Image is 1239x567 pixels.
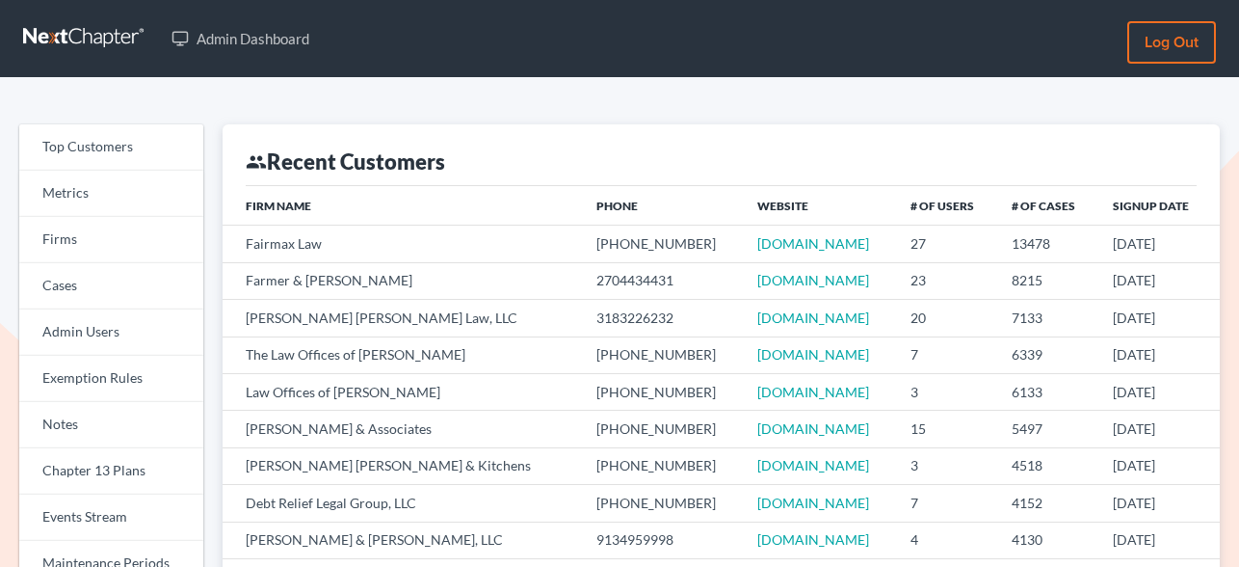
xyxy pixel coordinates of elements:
[581,447,742,484] td: [PHONE_NUMBER]
[581,411,742,447] td: [PHONE_NUMBER]
[1097,522,1220,558] td: [DATE]
[223,337,581,373] td: The Law Offices of [PERSON_NAME]
[996,186,1097,225] th: # of Cases
[1097,485,1220,522] td: [DATE]
[1097,447,1220,484] td: [DATE]
[162,21,319,56] a: Admin Dashboard
[223,262,581,299] td: Farmer & [PERSON_NAME]
[895,411,996,447] td: 15
[996,262,1097,299] td: 8215
[1097,373,1220,410] td: [DATE]
[223,226,581,262] td: Fairmax Law
[581,522,742,558] td: 9134959998
[996,485,1097,522] td: 4152
[246,151,267,173] i: group
[19,310,203,356] a: Admin Users
[895,300,996,337] td: 20
[223,447,581,484] td: [PERSON_NAME] [PERSON_NAME] & Kitchens
[19,495,203,541] a: Events Stream
[757,310,869,326] a: [DOMAIN_NAME]
[581,262,742,299] td: 2704434431
[757,384,869,400] a: [DOMAIN_NAME]
[895,186,996,225] th: # of Users
[996,522,1097,558] td: 4130
[895,522,996,558] td: 4
[757,272,869,288] a: [DOMAIN_NAME]
[757,346,869,363] a: [DOMAIN_NAME]
[742,186,894,225] th: Website
[1097,226,1220,262] td: [DATE]
[19,263,203,310] a: Cases
[996,337,1097,373] td: 6339
[757,235,869,252] a: [DOMAIN_NAME]
[246,148,445,175] div: Recent Customers
[757,420,869,437] a: [DOMAIN_NAME]
[223,373,581,410] td: Law Offices of [PERSON_NAME]
[895,447,996,484] td: 3
[581,226,742,262] td: [PHONE_NUMBER]
[19,124,203,171] a: Top Customers
[895,226,996,262] td: 27
[19,402,203,448] a: Notes
[19,217,203,263] a: Firms
[223,186,581,225] th: Firm Name
[996,411,1097,447] td: 5497
[895,373,996,410] td: 3
[581,485,742,522] td: [PHONE_NUMBER]
[19,356,203,402] a: Exemption Rules
[1097,411,1220,447] td: [DATE]
[757,531,869,548] a: [DOMAIN_NAME]
[581,300,742,337] td: 3183226232
[1127,21,1216,64] a: Log out
[581,337,742,373] td: [PHONE_NUMBER]
[757,457,869,473] a: [DOMAIN_NAME]
[996,300,1097,337] td: 7133
[1097,262,1220,299] td: [DATE]
[223,411,581,447] td: [PERSON_NAME] & Associates
[581,186,742,225] th: Phone
[996,226,1097,262] td: 13478
[895,337,996,373] td: 7
[1097,300,1220,337] td: [DATE]
[996,373,1097,410] td: 6133
[223,300,581,337] td: [PERSON_NAME] [PERSON_NAME] Law, LLC
[19,448,203,495] a: Chapter 13 Plans
[895,262,996,299] td: 23
[19,171,203,217] a: Metrics
[223,485,581,522] td: Debt Relief Legal Group, LLC
[581,373,742,410] td: [PHONE_NUMBER]
[996,447,1097,484] td: 4518
[1097,186,1220,225] th: Signup Date
[223,522,581,558] td: [PERSON_NAME] & [PERSON_NAME], LLC
[895,485,996,522] td: 7
[1097,337,1220,373] td: [DATE]
[757,495,869,511] a: [DOMAIN_NAME]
